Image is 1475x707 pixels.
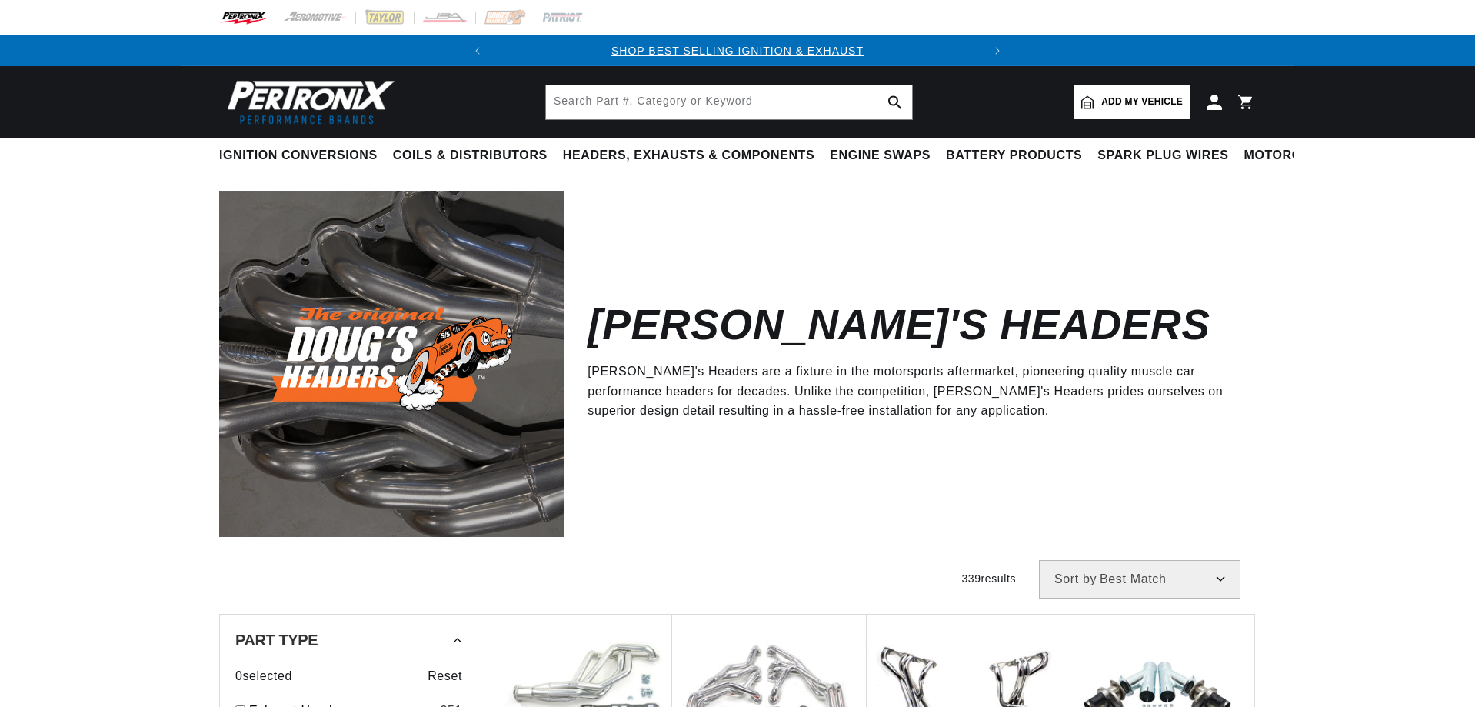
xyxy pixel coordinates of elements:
[493,42,982,59] div: Announcement
[219,138,385,174] summary: Ignition Conversions
[393,148,548,164] span: Coils & Distributors
[555,138,822,174] summary: Headers, Exhausts & Components
[961,572,1016,585] span: 339 results
[235,666,292,686] span: 0 selected
[385,138,555,174] summary: Coils & Distributors
[219,75,396,128] img: Pertronix
[546,85,912,119] input: Search Part #, Category or Keyword
[219,191,564,536] img: Doug's Headers
[235,632,318,648] span: Part Type
[1237,138,1343,174] summary: Motorcycle
[1090,138,1236,174] summary: Spark Plug Wires
[822,138,938,174] summary: Engine Swaps
[493,42,982,59] div: 1 of 2
[982,35,1013,66] button: Translation missing: en.sections.announcements.next_announcement
[219,148,378,164] span: Ignition Conversions
[462,35,493,66] button: Translation missing: en.sections.announcements.previous_announcement
[1244,148,1336,164] span: Motorcycle
[830,148,931,164] span: Engine Swaps
[588,307,1210,343] h2: [PERSON_NAME]'s Headers
[428,666,462,686] span: Reset
[181,35,1294,66] slideshow-component: Translation missing: en.sections.announcements.announcement_bar
[946,148,1082,164] span: Battery Products
[1101,95,1183,109] span: Add my vehicle
[878,85,912,119] button: search button
[1097,148,1228,164] span: Spark Plug Wires
[588,362,1233,421] p: [PERSON_NAME]'s Headers are a fixture in the motorsports aftermarket, pioneering quality muscle c...
[938,138,1090,174] summary: Battery Products
[611,45,864,57] a: SHOP BEST SELLING IGNITION & EXHAUST
[1039,560,1240,599] select: Sort by
[563,148,814,164] span: Headers, Exhausts & Components
[1054,573,1097,585] span: Sort by
[1074,85,1190,119] a: Add my vehicle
